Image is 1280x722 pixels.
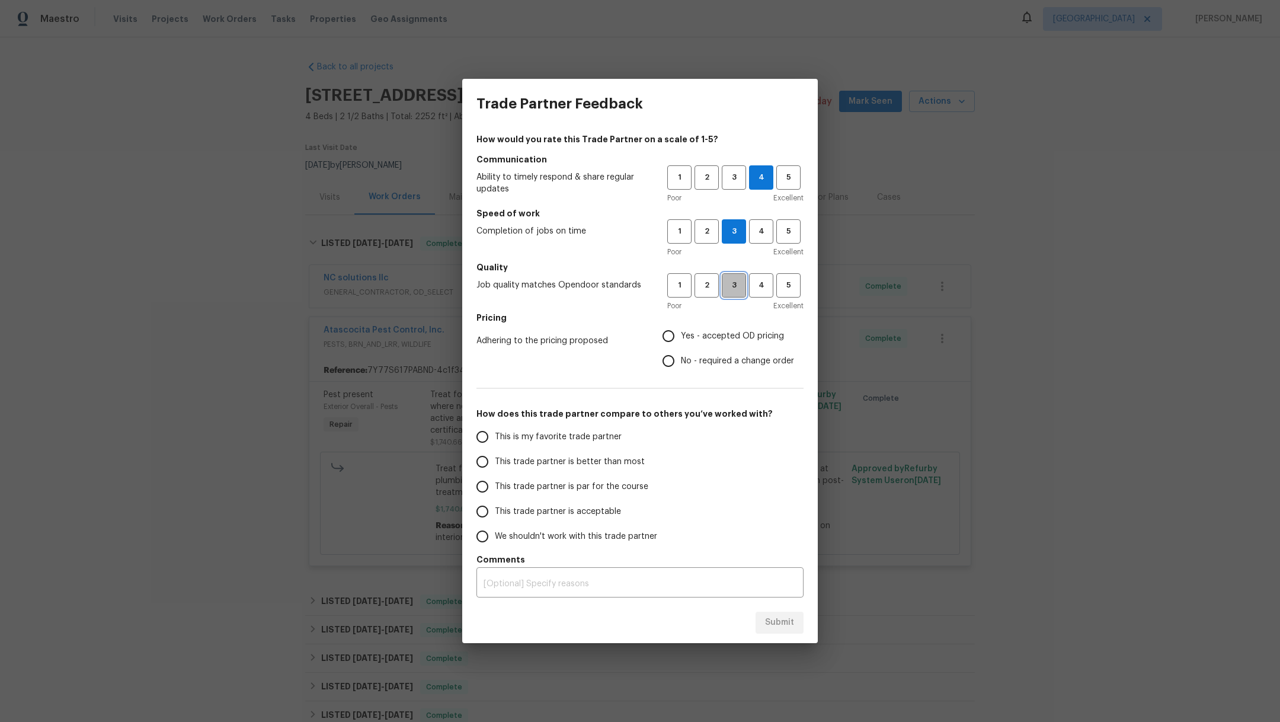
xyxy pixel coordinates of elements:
h5: Comments [476,554,804,566]
button: 3 [722,219,746,244]
span: 1 [668,171,690,184]
span: This trade partner is acceptable [495,506,621,518]
span: 1 [668,279,690,292]
span: Excellent [773,192,804,204]
button: 2 [695,165,719,190]
span: Excellent [773,300,804,312]
span: No - required a change order [681,355,794,368]
span: We shouldn't work with this trade partner [495,531,657,543]
span: 3 [723,171,745,184]
h5: Speed of work [476,207,804,219]
span: 2 [696,279,718,292]
button: 4 [749,219,773,244]
button: 2 [695,273,719,298]
h5: Quality [476,261,804,273]
button: 1 [667,273,692,298]
span: 2 [696,171,718,184]
span: This is my favorite trade partner [495,431,622,443]
span: Excellent [773,246,804,258]
span: This trade partner is par for the course [495,481,648,493]
span: 2 [696,225,718,238]
span: Poor [667,192,681,204]
span: 4 [750,225,772,238]
button: 5 [776,165,801,190]
button: 3 [722,273,746,298]
button: 4 [749,273,773,298]
button: 4 [749,165,773,190]
button: 1 [667,165,692,190]
span: Ability to timely respond & share regular updates [476,171,648,195]
button: 3 [722,165,746,190]
h5: How does this trade partner compare to others you’ve worked with? [476,408,804,420]
span: Poor [667,300,681,312]
div: Pricing [663,324,804,373]
button: 2 [695,219,719,244]
span: 5 [777,171,799,184]
span: 3 [723,279,745,292]
h3: Trade Partner Feedback [476,95,643,112]
button: 5 [776,219,801,244]
span: 1 [668,225,690,238]
button: 5 [776,273,801,298]
span: Poor [667,246,681,258]
span: This trade partner is better than most [495,456,645,468]
span: 5 [777,225,799,238]
span: Job quality matches Opendoor standards [476,279,648,291]
button: 1 [667,219,692,244]
h5: Communication [476,154,804,165]
span: Adhering to the pricing proposed [476,335,644,347]
span: Yes - accepted OD pricing [681,330,784,343]
h5: Pricing [476,312,804,324]
span: 4 [750,279,772,292]
span: 5 [777,279,799,292]
span: 3 [722,225,745,238]
span: Completion of jobs on time [476,225,648,237]
div: How does this trade partner compare to others you’ve worked with? [476,424,804,549]
h4: How would you rate this Trade Partner on a scale of 1-5? [476,133,804,145]
span: 4 [750,171,773,184]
